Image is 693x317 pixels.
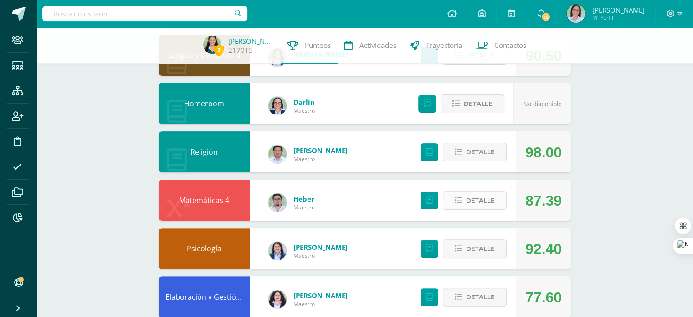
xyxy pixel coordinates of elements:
a: [PERSON_NAME] [228,36,274,46]
span: Contactos [494,41,526,50]
span: Mi Perfil [592,14,644,21]
a: Matemáticas 4 [179,195,229,205]
span: Maestro [293,155,348,163]
button: Detalle [443,288,507,307]
img: f767cae2d037801592f2ba1a5db71a2a.png [268,145,287,163]
input: Busca un usuario... [42,6,247,21]
a: Darlin [293,98,315,107]
span: Maestro [293,203,315,211]
span: Maestro [293,107,315,114]
span: Maestro [293,252,348,260]
a: Punteos [281,27,338,64]
button: Detalle [443,239,507,258]
img: 850e85adf1f9d6f0507dff7766d5b93b.png [203,36,221,54]
a: Trayectoria [403,27,469,64]
a: Psicología [187,244,221,254]
span: Detalle [464,95,493,112]
span: Detalle [466,192,495,209]
div: 98.00 [525,132,562,173]
div: 87.39 [525,180,562,221]
span: Detalle [466,144,495,161]
img: ba02aa29de7e60e5f6614f4096ff8928.png [268,290,287,308]
span: Detalle [466,289,495,306]
button: Detalle [443,191,507,210]
a: [PERSON_NAME] [293,243,348,252]
a: Homeroom [184,99,224,109]
span: Detalle [466,240,495,257]
a: Heber [293,194,315,203]
div: Religión [159,131,250,172]
span: Punteos [305,41,331,50]
img: 00229b7027b55c487e096d516d4a36c4.png [268,193,287,212]
a: [PERSON_NAME] [293,146,348,155]
div: Homeroom [159,83,250,124]
span: Trayectoria [426,41,462,50]
div: Psicología [159,228,250,269]
a: Elaboración y Gestión de Proyectos [165,292,287,302]
div: 92.40 [525,229,562,270]
a: Actividades [338,27,403,64]
a: [PERSON_NAME] [293,291,348,300]
span: No disponible [523,100,562,108]
img: 101204560ce1c1800cde82bcd5e5712f.png [268,242,287,260]
span: 2 [214,44,224,56]
span: [PERSON_NAME] [592,5,644,15]
a: Religión [190,147,218,157]
a: Contactos [469,27,533,64]
a: 217015 [228,46,253,55]
img: 65f5ad2135174e629501159bff54d22a.png [567,5,585,23]
div: Matemáticas 4 [159,180,250,221]
span: Maestro [293,300,348,308]
span: 15 [541,12,551,22]
img: 571966f00f586896050bf2f129d9ef0a.png [268,97,287,115]
span: Actividades [359,41,396,50]
button: Detalle [441,94,504,113]
button: Detalle [443,143,507,161]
